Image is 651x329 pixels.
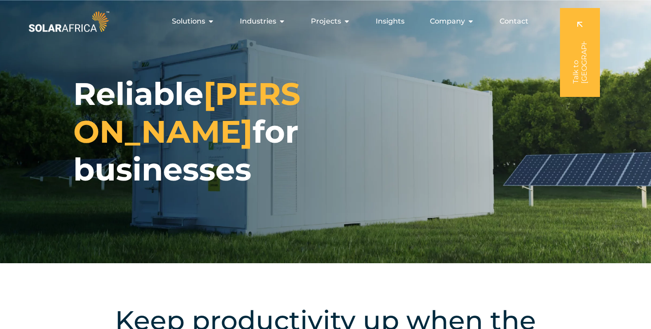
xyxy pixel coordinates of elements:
span: Industries [240,16,276,27]
a: Insights [376,16,405,27]
div: Menu Toggle [111,12,536,30]
span: Projects [311,16,341,27]
span: [PERSON_NAME] [73,75,301,151]
span: Solutions [172,16,205,27]
span: Company [430,16,465,27]
nav: Menu [111,12,536,30]
a: Contact [500,16,528,27]
h1: Reliable for businesses [73,75,318,189]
